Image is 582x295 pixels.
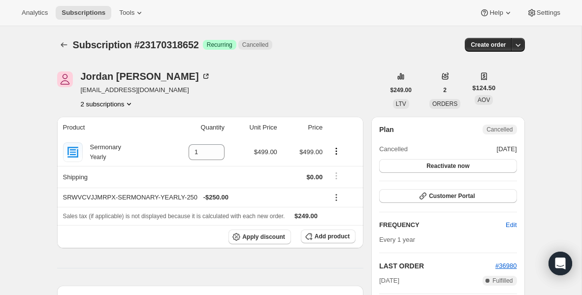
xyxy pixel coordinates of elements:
th: Shipping [57,166,162,188]
span: $249.00 [294,212,318,220]
span: Analytics [22,9,48,17]
span: $249.00 [390,86,412,94]
span: - $250.00 [203,193,228,202]
button: Subscriptions [57,38,71,52]
span: [EMAIL_ADDRESS][DOMAIN_NAME] [81,85,211,95]
th: Quantity [162,117,227,138]
span: LTV [396,100,406,107]
button: Analytics [16,6,54,20]
span: Sales tax (if applicable) is not displayed because it is calculated with each new order. [63,213,285,220]
span: [DATE] [497,144,517,154]
span: Help [489,9,503,17]
a: #36980 [495,262,517,269]
span: $499.00 [254,148,277,156]
button: #36980 [495,261,517,271]
span: Cancelled [242,41,268,49]
button: Subscriptions [56,6,111,20]
button: Product actions [81,99,134,109]
span: Every 1 year [379,236,415,243]
button: $249.00 [385,83,418,97]
span: AOV [478,97,490,103]
span: Subscription #23170318652 [73,39,199,50]
span: 2 [443,86,447,94]
h2: Plan [379,125,394,134]
div: SRWVCVJJMRPX-SERMONARY-YEARLY-250 [63,193,323,202]
span: Recurring [207,41,232,49]
button: Help [474,6,518,20]
span: Fulfilled [492,277,513,285]
span: Cancelled [379,144,408,154]
th: Unit Price [227,117,280,138]
button: 2 [437,83,453,97]
button: Shipping actions [328,170,344,181]
button: Reactivate now [379,159,517,173]
span: Reactivate now [426,162,469,170]
span: $499.00 [299,148,323,156]
span: Customer Portal [429,192,475,200]
button: Customer Portal [379,189,517,203]
th: Product [57,117,162,138]
img: product img [63,142,83,162]
span: $124.50 [472,83,495,93]
button: Settings [521,6,566,20]
h2: FREQUENCY [379,220,506,230]
span: Cancelled [486,126,513,133]
span: Jordan Perkins [57,71,73,87]
button: Apply discount [228,229,291,244]
button: Add product [301,229,356,243]
span: [DATE] [379,276,399,286]
button: Product actions [328,146,344,157]
span: Tools [119,9,134,17]
div: Jordan [PERSON_NAME] [81,71,211,81]
div: Open Intercom Messenger [549,252,572,275]
small: Yearly [90,154,106,161]
button: Tools [113,6,150,20]
span: $0.00 [307,173,323,181]
span: Apply discount [242,233,285,241]
span: Add product [315,232,350,240]
span: Edit [506,220,517,230]
h2: LAST ORDER [379,261,495,271]
div: Sermonary [83,142,122,162]
button: Edit [500,217,522,233]
button: Create order [465,38,512,52]
span: Create order [471,41,506,49]
span: Subscriptions [62,9,105,17]
span: Settings [537,9,560,17]
th: Price [280,117,325,138]
span: ORDERS [432,100,457,107]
